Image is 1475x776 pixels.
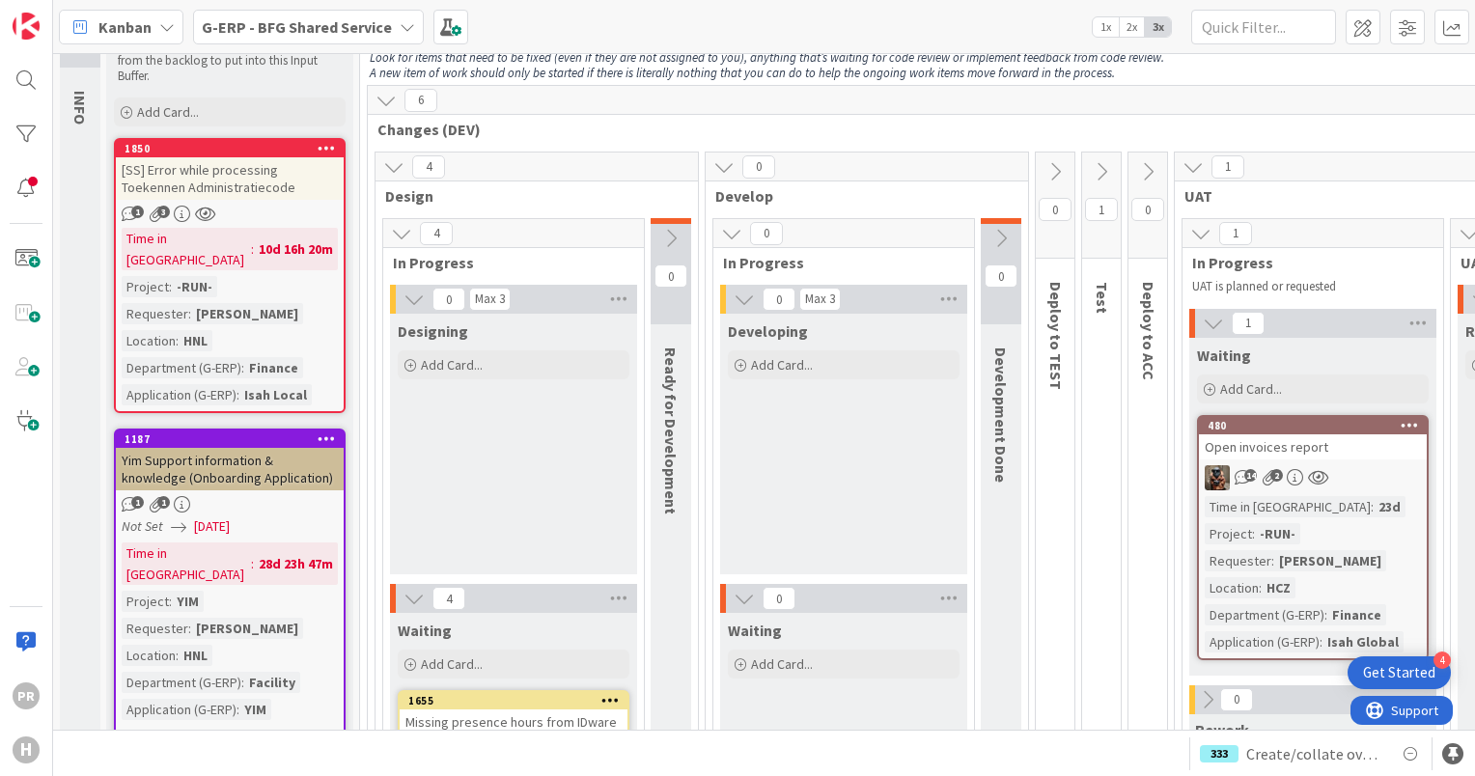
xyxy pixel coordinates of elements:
span: 0 [654,264,687,288]
div: 480 [1208,419,1427,432]
div: Location [122,645,176,666]
span: 2x [1119,17,1145,37]
span: Kanban [98,15,152,39]
span: 0 [763,288,795,311]
span: Deploy to TEST [1046,282,1066,390]
span: 14 [1244,469,1257,482]
div: Max 3 [805,294,835,304]
span: In Progress [723,253,950,272]
div: Max 3 [475,294,505,304]
span: : [251,238,254,260]
img: Visit kanbanzone.com [13,13,40,40]
span: Waiting [1197,346,1251,365]
span: 1 [1219,222,1252,245]
div: 1850 [116,140,344,157]
div: Project [1205,523,1252,544]
div: 1850[SS] Error while processing Toekennen Administratiecode [116,140,344,200]
span: 0 [1131,198,1164,221]
span: 0 / 2 [141,728,159,748]
span: Add Card... [421,356,483,374]
div: YIM [239,699,271,720]
span: In Progress [393,253,620,272]
div: Missing presence hours from IDware (investigation root cause) [400,709,627,752]
span: Waiting [398,621,452,640]
span: 6 [404,89,437,112]
em: Look for items that need to be fixed (even if they are not assigned to you), anything that’s wait... [370,49,1164,66]
span: : [241,357,244,378]
span: Develop [715,186,1004,206]
div: Department (G-ERP) [122,357,241,378]
span: Create/collate overview of Facility applications [1246,742,1383,765]
span: : [251,553,254,574]
span: : [1259,577,1262,598]
div: 1187 [116,430,344,448]
span: 0 [742,155,775,179]
div: Department (G-ERP) [1205,604,1324,625]
span: 0 [985,264,1017,288]
div: [PERSON_NAME] [191,618,303,639]
span: 1 [131,206,144,218]
div: 480 [1199,417,1427,434]
span: : [188,618,191,639]
div: HNL [179,330,212,351]
span: : [1320,631,1322,652]
div: 1655 [408,694,627,707]
div: PR [13,682,40,709]
span: Design [385,186,674,206]
div: 1655 [400,692,627,709]
span: Developing [728,321,808,341]
div: Open Get Started checklist, remaining modules: 4 [1348,656,1451,689]
span: Add Card... [751,655,813,673]
div: YIM [172,591,204,612]
span: 0 [1220,688,1253,711]
div: -RUN- [1255,523,1300,544]
div: 0/2 [116,726,344,750]
div: H [13,736,40,763]
span: Add Card... [421,655,483,673]
div: Requester [122,303,188,324]
span: : [1271,550,1274,571]
div: Open invoices report [1199,434,1427,459]
div: 28d 23h 47m [254,553,338,574]
span: Deploy to ACC [1139,282,1158,380]
span: 0 [1039,198,1071,221]
div: Time in [GEOGRAPHIC_DATA] [1205,496,1371,517]
div: 1655Missing presence hours from IDware (investigation root cause) [400,692,627,752]
em: A new item of work should only be started if there is literally nothing that you can do to help t... [370,65,1115,81]
div: Application (G-ERP) [1205,631,1320,652]
div: Get Started [1363,663,1435,682]
div: VK [1199,465,1427,490]
span: 1 [131,496,144,509]
span: : [188,303,191,324]
span: 1x [1093,17,1119,37]
div: Project [122,276,169,297]
span: Add Card... [137,103,199,121]
span: : [169,276,172,297]
span: 4 [412,155,445,179]
div: 4 [1433,651,1451,669]
span: : [1371,496,1374,517]
div: 1850 [125,142,344,155]
div: Facility [244,672,300,693]
div: 480Open invoices report [1199,417,1427,459]
span: Add Card... [751,356,813,374]
span: Development Done [991,347,1011,483]
span: 3 [157,206,170,218]
div: [PERSON_NAME] [1274,550,1386,571]
div: Location [122,330,176,351]
p: UAT is planned or requested [1192,279,1420,294]
div: Yim Support information & knowledge (Onboarding Application) [116,448,344,490]
span: : [169,591,172,612]
i: Not Set [122,517,163,535]
span: : [1324,604,1327,625]
div: HCZ [1262,577,1295,598]
div: [SS] Error while processing Toekennen Administratiecode [116,157,344,200]
div: HNL [179,645,212,666]
span: : [237,384,239,405]
div: 23d [1374,496,1405,517]
b: G-ERP - BFG Shared Service [202,17,392,37]
span: Rework [1195,720,1249,739]
div: Finance [1327,604,1386,625]
span: 1 [1211,155,1244,179]
span: 0 [763,587,795,610]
